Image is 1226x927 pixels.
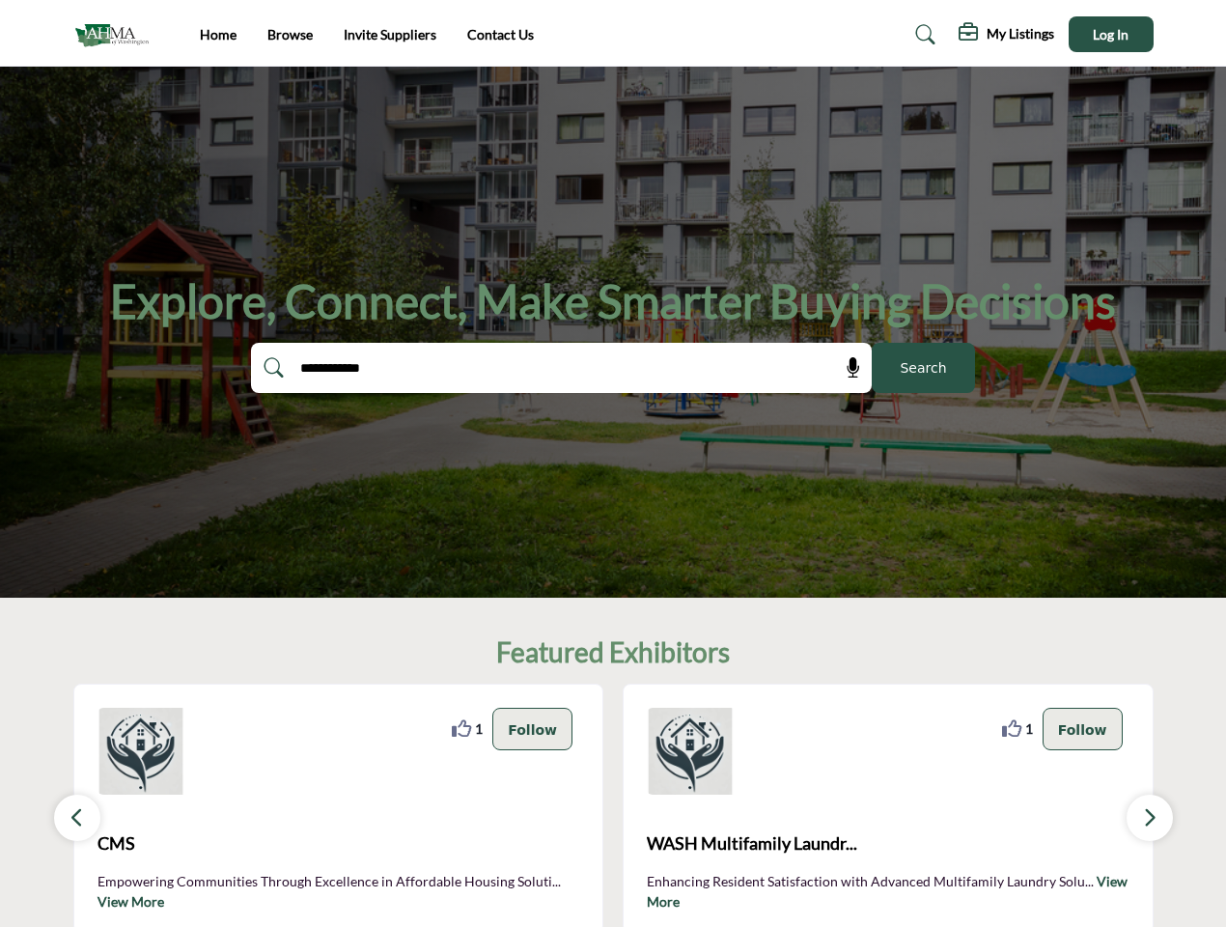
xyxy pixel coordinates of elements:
p: Follow [1058,718,1107,740]
a: Search [897,19,948,50]
a: Home [200,26,237,42]
button: Search [872,343,975,393]
button: Log In [1069,16,1154,52]
a: Invite Suppliers [344,26,436,42]
h1: Explore, Connect, Make Smarter Buying Decisions [110,271,1116,331]
span: 1 [475,718,483,739]
b: WASH Multifamily Laundry Systems [647,818,1129,870]
div: My Listings [959,23,1054,46]
button: Follow [492,708,572,750]
span: 1 [1025,718,1033,739]
p: Enhancing Resident Satisfaction with Advanced Multifamily Laundry Solu [647,871,1129,910]
p: Empowering Communities Through Excellence in Affordable Housing Soluti [98,871,580,910]
img: CMS [98,708,184,795]
span: Search by Voice [830,358,863,378]
h5: My Listings [987,25,1054,42]
h2: Featured Exhibitors [496,636,730,669]
span: ... [552,873,561,889]
button: Follow [1043,708,1123,750]
span: WASH Multifamily Laundr... [647,830,1129,857]
span: Search [900,358,946,379]
img: Site Logo [73,18,159,50]
p: Follow [508,718,557,740]
a: CMS [98,818,580,870]
a: View More [98,893,164,910]
span: ... [1085,873,1094,889]
span: CMS [98,830,580,857]
span: Log In [1093,26,1128,42]
a: Browse [267,26,313,42]
a: Contact Us [467,26,534,42]
a: WASH Multifamily Laundr... [647,818,1129,870]
img: WASH Multifamily Laundry Systems [647,708,734,795]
